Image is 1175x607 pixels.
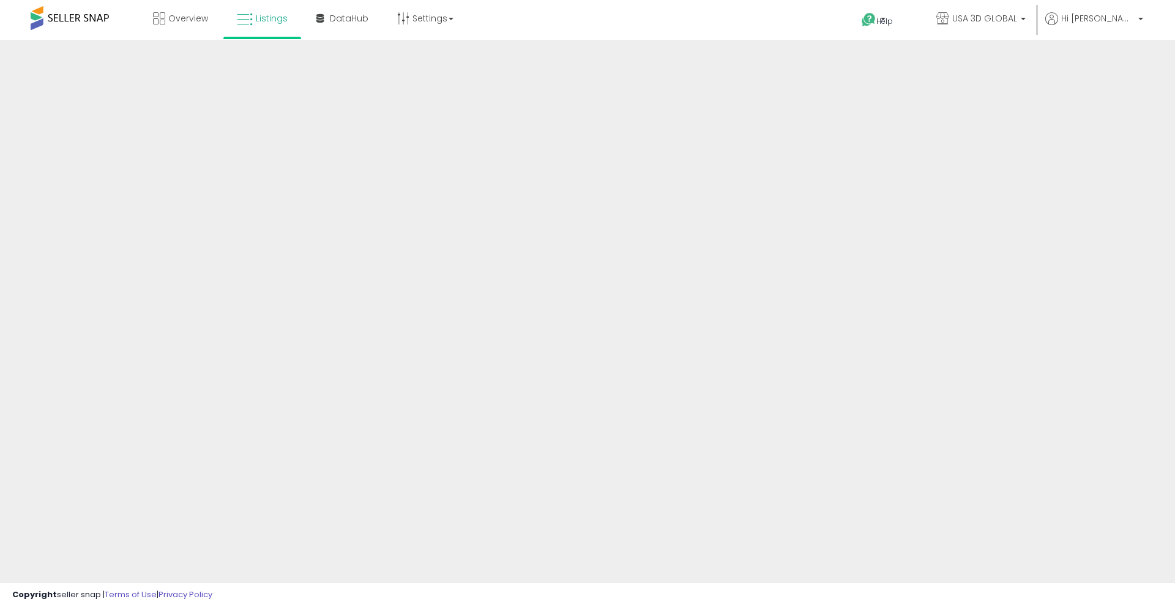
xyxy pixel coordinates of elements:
[1045,12,1143,40] a: Hi [PERSON_NAME]
[952,12,1017,24] span: USA 3D GLOBAL
[861,12,876,28] i: Get Help
[876,16,893,26] span: Help
[168,12,208,24] span: Overview
[1061,12,1135,24] span: Hi [PERSON_NAME]
[852,3,917,40] a: Help
[256,12,288,24] span: Listings
[330,12,368,24] span: DataHub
